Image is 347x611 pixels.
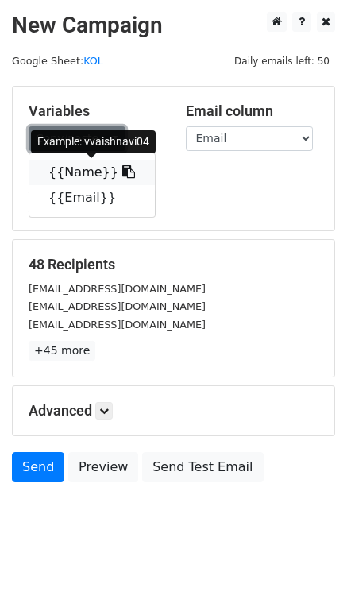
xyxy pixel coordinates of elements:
small: [EMAIL_ADDRESS][DOMAIN_NAME] [29,319,206,331]
a: Daily emails left: 50 [229,55,335,67]
small: Google Sheet: [12,55,103,67]
h2: New Campaign [12,12,335,39]
a: {{Name}} [29,160,155,185]
h5: Variables [29,102,162,120]
a: {{Email}} [29,185,155,211]
div: Example: vvaishnavi04 [31,130,156,153]
a: KOL [83,55,103,67]
a: Send Test Email [142,452,263,482]
iframe: Chat Widget [268,535,347,611]
h5: Advanced [29,402,318,420]
small: [EMAIL_ADDRESS][DOMAIN_NAME] [29,300,206,312]
div: 聊天小组件 [268,535,347,611]
a: +45 more [29,341,95,361]
a: Preview [68,452,138,482]
h5: 48 Recipients [29,256,318,273]
span: Daily emails left: 50 [229,52,335,70]
h5: Email column [186,102,319,120]
small: [EMAIL_ADDRESS][DOMAIN_NAME] [29,283,206,295]
a: Send [12,452,64,482]
a: Copy/paste... [29,126,125,151]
